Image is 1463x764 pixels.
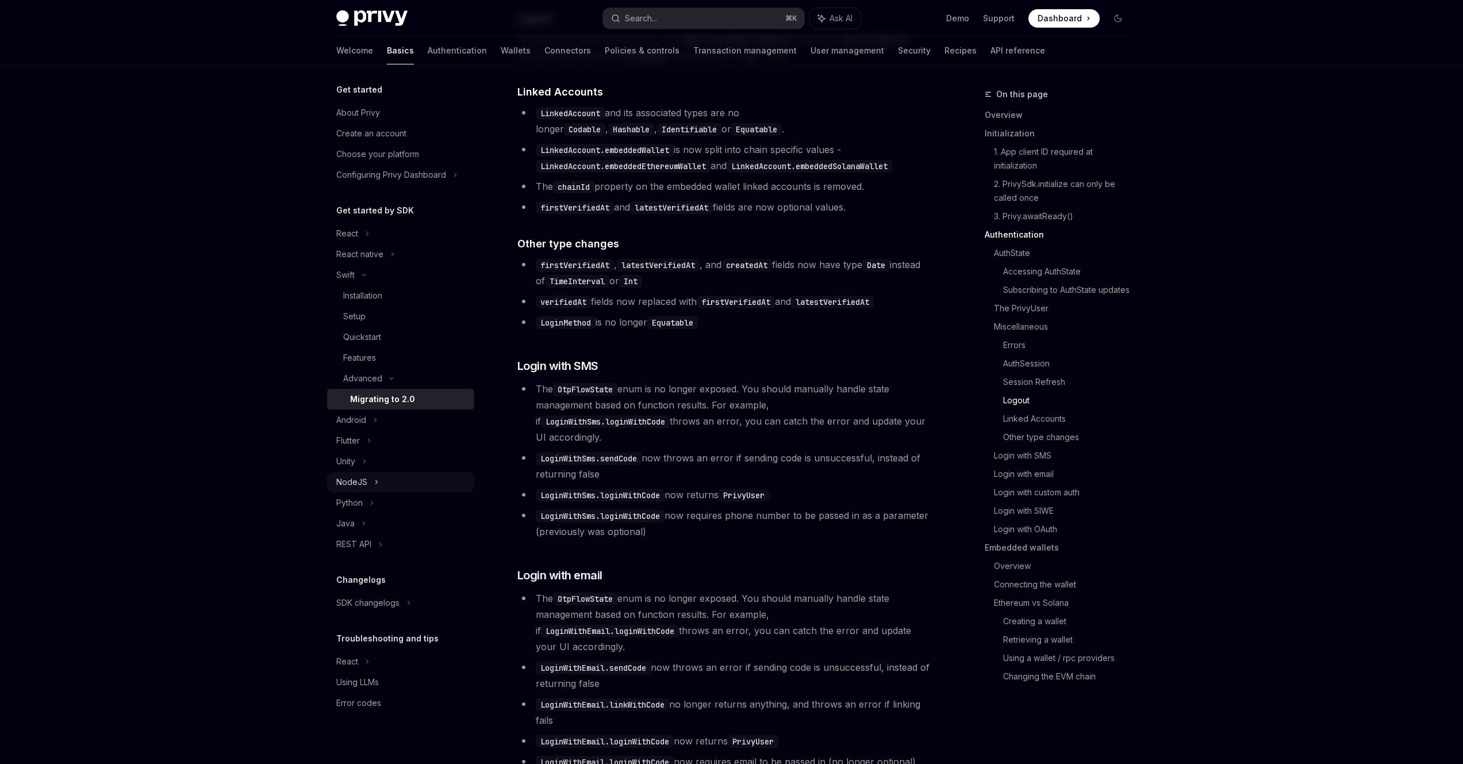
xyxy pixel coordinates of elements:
[517,314,932,330] li: is no longer
[994,465,1136,483] a: Login with email
[536,662,651,674] code: LoginWithEmail.sendCode
[657,123,721,136] code: Identifiable
[727,160,892,173] code: LinkedAccount.embeddedSolanaWallet
[517,236,619,251] span: Other type changes
[428,37,487,64] a: Authentication
[697,296,775,308] code: firstVerifiedAt
[1003,631,1136,649] a: Retrieving a wallet
[517,696,932,728] li: no longer returns anything, and throws an error if linking fails
[327,693,474,713] a: Error codes
[327,102,474,123] a: About Privy
[536,510,665,522] code: LoginWithSms.loginWithCode
[1003,612,1136,631] a: Creating a wallet
[1003,667,1136,686] a: Changing the EVM chain
[811,37,884,64] a: User management
[1003,336,1136,354] a: Errors
[994,175,1136,207] a: 2. PrivySdk.initialize can only be called once
[630,201,713,214] code: latestVerifiedAt
[536,316,596,329] code: LoginMethod
[536,735,674,748] code: LoginWithEmail.loginWithCode
[719,489,769,502] code: PrivyUser
[343,289,382,303] div: Installation
[327,306,474,327] a: Setup
[517,381,932,445] li: The enum is no longer exposed. You should manually handle state management based on function resu...
[327,123,474,144] a: Create an account
[1003,428,1136,446] a: Other type changes
[994,143,1136,175] a: 1. App client ID required at initialization
[336,475,367,489] div: NodeJS
[336,537,371,551] div: REST API
[985,538,1136,557] a: Embedded wallets
[545,275,609,288] code: TimeInterval
[536,259,614,272] code: firstVerifiedAt
[343,351,376,365] div: Features
[830,13,853,24] span: Ask AI
[944,37,977,64] a: Recipes
[517,567,602,583] span: Login with email
[1003,373,1136,391] a: Session Refresh
[541,415,670,428] code: LoginWithSms.loginWithCode
[536,160,711,173] code: LinkedAccount.embeddedEthereumWallet
[343,330,381,344] div: Quickstart
[985,226,1136,244] a: Authentication
[327,285,474,306] a: Installation
[536,144,674,156] code: LinkedAccount.embeddedWallet
[1003,281,1136,299] a: Subscribing to AuthState updates
[336,247,383,261] div: React native
[994,483,1136,502] a: Login with custom auth
[553,593,617,605] code: OtpFlowState
[327,672,474,693] a: Using LLMs
[603,8,804,29] button: Search...⌘K
[336,10,408,26] img: dark logo
[1003,391,1136,410] a: Logout
[327,144,474,165] a: Choose your platform
[994,594,1136,612] a: Ethereum vs Solana
[517,450,932,482] li: now throws an error if sending code is unsuccessful, instead of returning false
[517,487,932,503] li: now returns
[608,123,654,136] code: Hashable
[336,496,363,510] div: Python
[990,37,1045,64] a: API reference
[343,372,382,385] div: Advanced
[985,124,1136,143] a: Initialization
[553,383,617,396] code: OtpFlowState
[862,259,890,272] code: Date
[536,698,669,711] code: LoginWithEmail.linkWithCode
[336,596,400,610] div: SDK changelogs
[336,413,366,427] div: Android
[517,659,932,692] li: now throws an error if sending code is unsuccessful, instead of returning false
[996,87,1048,101] span: On this page
[647,316,698,329] code: Equatable
[536,489,665,502] code: LoginWithSms.loginWithCode
[336,434,360,448] div: Flutter
[517,105,932,137] li: and its associated types are no longer , , or .
[625,12,657,25] div: Search...
[731,123,782,136] code: Equatable
[517,257,932,289] li: , , and fields now have type instead of or
[336,204,414,217] h5: Get started by SDK
[336,37,373,64] a: Welcome
[336,517,355,530] div: Java
[536,107,605,120] code: LinkedAccount
[1038,13,1082,24] span: Dashboard
[994,557,1136,575] a: Overview
[336,632,439,645] h5: Troubleshooting and tips
[541,625,679,637] code: LoginWithEmail.loginWithCode
[994,502,1136,520] a: Login with SIWE
[536,201,614,214] code: firstVerifiedAt
[810,8,861,29] button: Ask AI
[517,733,932,749] li: now returns
[994,207,1136,226] a: 3. Privy.awaitReady()
[564,123,605,136] code: Codable
[336,227,358,240] div: React
[336,127,406,140] div: Create an account
[994,575,1136,594] a: Connecting the wallet
[721,259,772,272] code: createdAt
[617,259,700,272] code: latestVerifiedAt
[327,327,474,347] a: Quickstart
[1028,9,1100,28] a: Dashboard
[1003,354,1136,373] a: AuthSession
[517,142,932,174] li: is now split into chain specific values - and
[985,106,1136,124] a: Overview
[336,454,355,468] div: Unity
